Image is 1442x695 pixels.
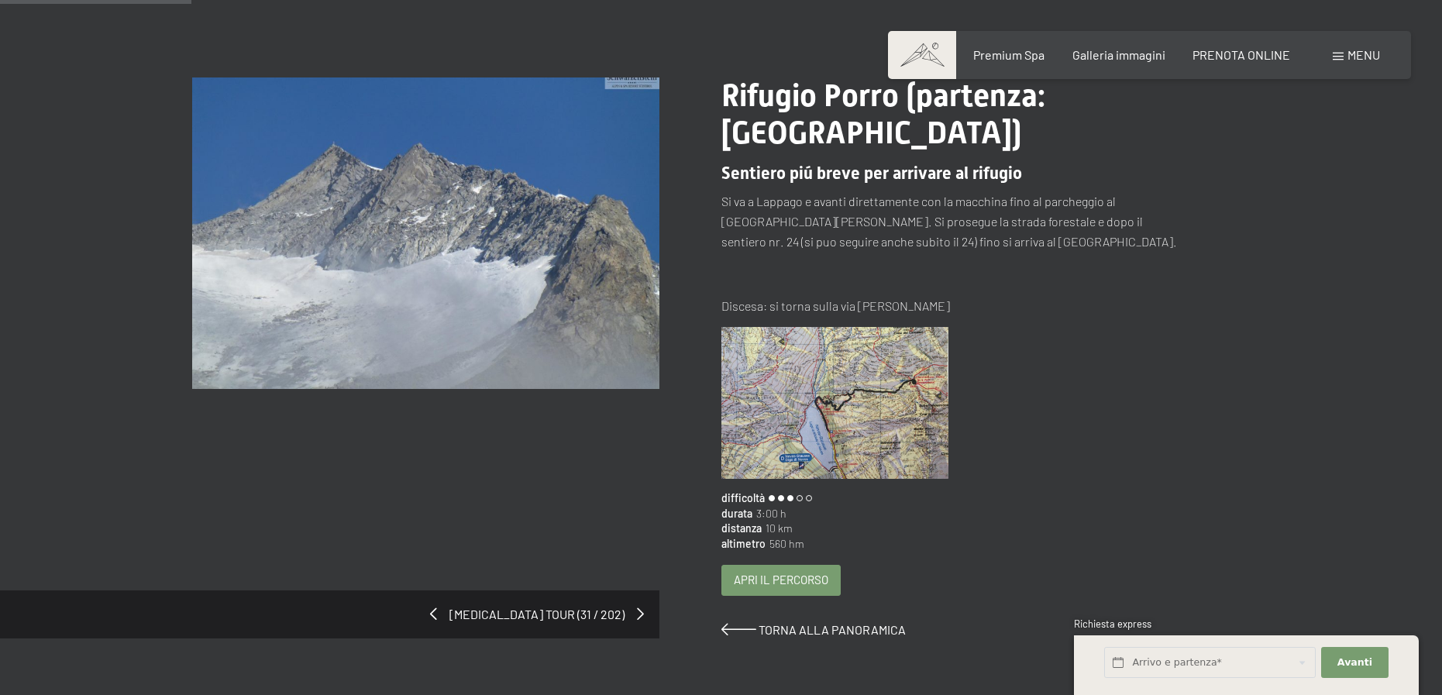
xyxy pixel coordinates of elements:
img: Rifugio Porro (partenza: Lappago) [192,77,659,389]
span: Apri il percorso [734,572,828,588]
a: Torna alla panoramica [721,622,906,637]
span: Torna alla panoramica [759,622,906,637]
span: Avanti [1337,655,1372,669]
span: difficoltà [721,490,765,506]
span: Rifugio Porro (partenza: [GEOGRAPHIC_DATA]) [721,77,1045,151]
a: Premium Spa [973,47,1045,62]
span: distanza [721,521,762,536]
span: 3:00 h [752,506,786,521]
span: altimetro [721,536,766,552]
img: Rifugio Porro (partenza: Lappago) [721,327,949,479]
span: durata [721,506,752,521]
p: Si va a Lappago e avanti direttamente con la macchina fino al parcheggio al [GEOGRAPHIC_DATA][PER... [721,191,1189,251]
span: 10 km [762,521,793,536]
span: Sentiero piú breve per arrivare al rifugio [721,163,1022,183]
span: Menu [1347,47,1380,62]
span: Richiesta express [1074,618,1151,630]
p: Discesa: si torna sulla via [PERSON_NAME] [721,296,1189,316]
button: Avanti [1321,647,1388,679]
span: 560 hm [766,536,804,552]
span: [MEDICAL_DATA] tour (31 / 202) [437,606,637,623]
a: Galleria immagini [1072,47,1165,62]
a: PRENOTA ONLINE [1192,47,1290,62]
